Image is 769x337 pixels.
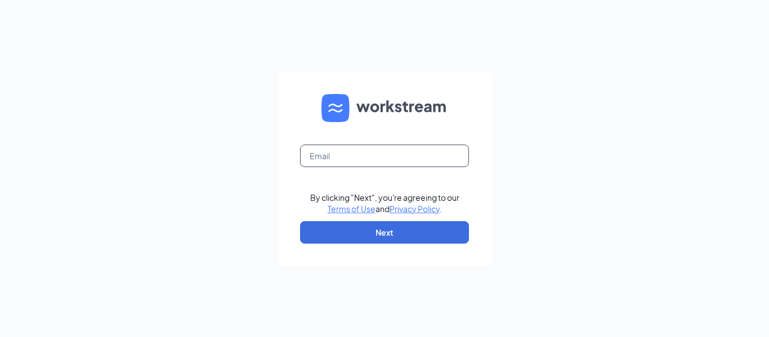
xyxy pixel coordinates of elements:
[300,221,469,244] button: Next
[300,145,469,167] input: Email
[328,204,375,214] a: Terms of Use
[310,192,459,214] div: By clicking "Next", you're agreeing to our and .
[321,94,448,122] img: WS logo and Workstream text
[390,204,440,214] a: Privacy Policy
